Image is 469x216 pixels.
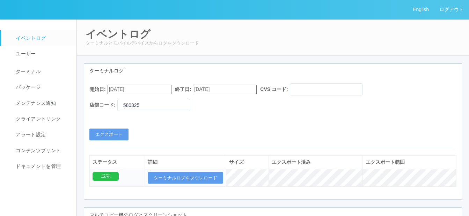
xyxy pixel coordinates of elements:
label: CVS コード: [260,86,288,93]
div: エクスポート済み [272,159,359,166]
h2: イベントログ [86,28,460,40]
div: ターミナルログ [84,64,462,78]
a: アラート設定 [1,127,83,142]
span: アラート設定 [14,132,46,137]
span: ユーザー [14,51,36,56]
a: ユーザー [1,46,83,62]
span: ターミナル [14,69,41,74]
label: 店舗コード: [89,101,116,109]
div: 詳細 [148,159,223,166]
span: パッケージ [14,84,41,90]
button: エクスポート [89,129,129,140]
div: ステータス [93,159,142,166]
div: エクスポート範囲 [366,159,453,166]
span: クライアントリンク [14,116,61,122]
span: ドキュメントを管理 [14,163,61,169]
button: ターミナルログをダウンロード [148,172,223,184]
span: コンテンツプリント [14,148,61,153]
span: メンテナンス通知 [14,100,56,106]
div: サイズ [229,159,266,166]
a: イベントログ [1,30,83,46]
a: ターミナル [1,62,83,79]
span: イベントログ [14,35,46,41]
label: 終了日: [175,86,191,93]
a: クライアントリンク [1,111,83,127]
a: コンテンツプリント [1,143,83,159]
p: ターミナルとモバイルデバイスからログをダウンロード [86,40,460,47]
label: 開始日: [89,86,106,93]
a: パッケージ [1,79,83,95]
a: ドキュメントを管理 [1,159,83,174]
a: メンテナンス通知 [1,95,83,111]
div: 成功 [93,172,119,181]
